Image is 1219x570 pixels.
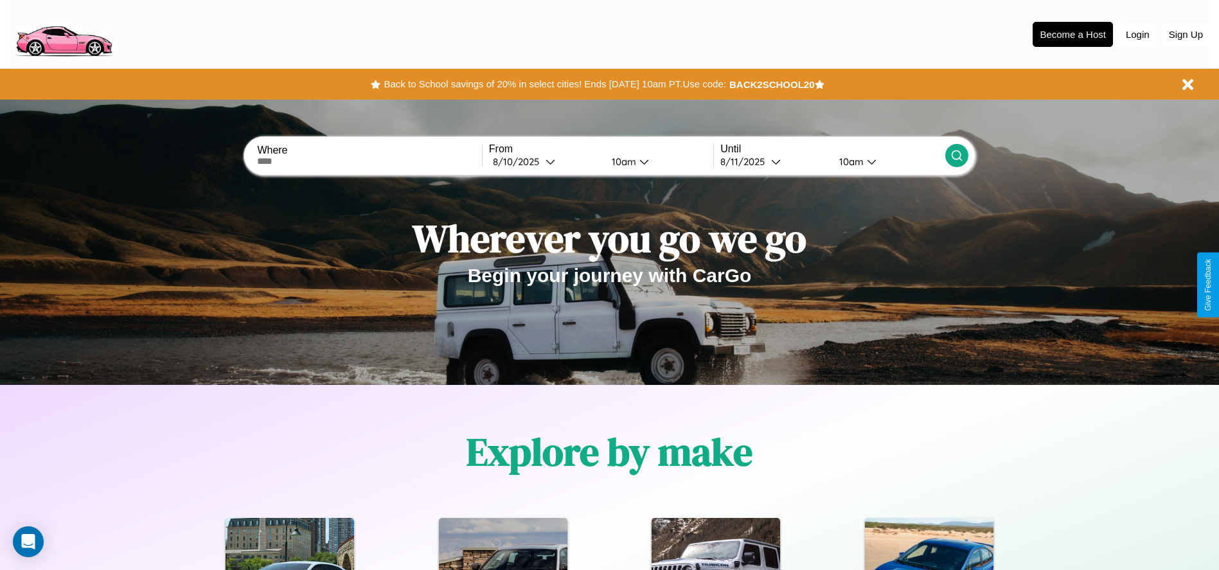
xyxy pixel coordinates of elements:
[829,155,945,168] button: 10am
[720,143,945,155] label: Until
[1033,22,1113,47] button: Become a Host
[380,75,729,93] button: Back to School savings of 20% in select cities! Ends [DATE] 10am PT.Use code:
[13,526,44,557] div: Open Intercom Messenger
[833,156,867,168] div: 10am
[1162,22,1209,46] button: Sign Up
[720,156,771,168] div: 8 / 11 / 2025
[729,79,815,90] b: BACK2SCHOOL20
[467,425,752,478] h1: Explore by make
[605,156,639,168] div: 10am
[1119,22,1156,46] button: Login
[257,145,481,156] label: Where
[10,6,118,60] img: logo
[489,155,601,168] button: 8/10/2025
[489,143,713,155] label: From
[1204,259,1213,311] div: Give Feedback
[493,156,546,168] div: 8 / 10 / 2025
[601,155,714,168] button: 10am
